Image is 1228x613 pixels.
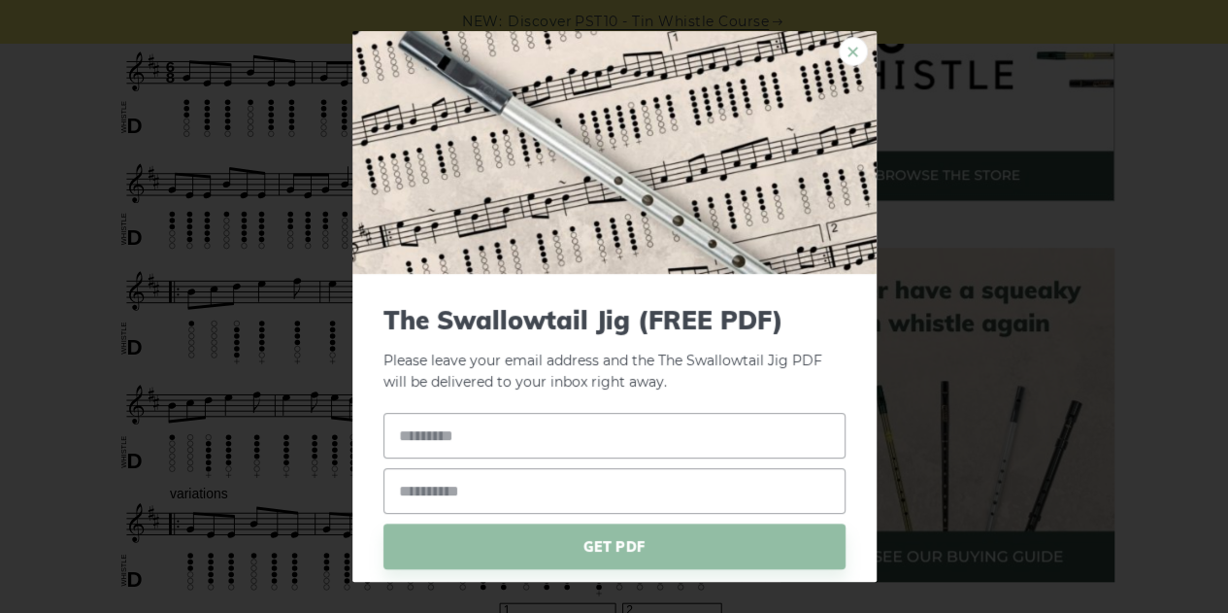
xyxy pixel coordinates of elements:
p: Please leave your email address and the The Swallowtail Jig PDF will be delivered to your inbox r... [383,305,846,394]
img: Tin Whistle Tab Preview [352,31,877,274]
span: GET PDF [383,524,846,569]
a: × [839,37,868,66]
span: The Swallowtail Jig (FREE PDF) [383,305,846,335]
